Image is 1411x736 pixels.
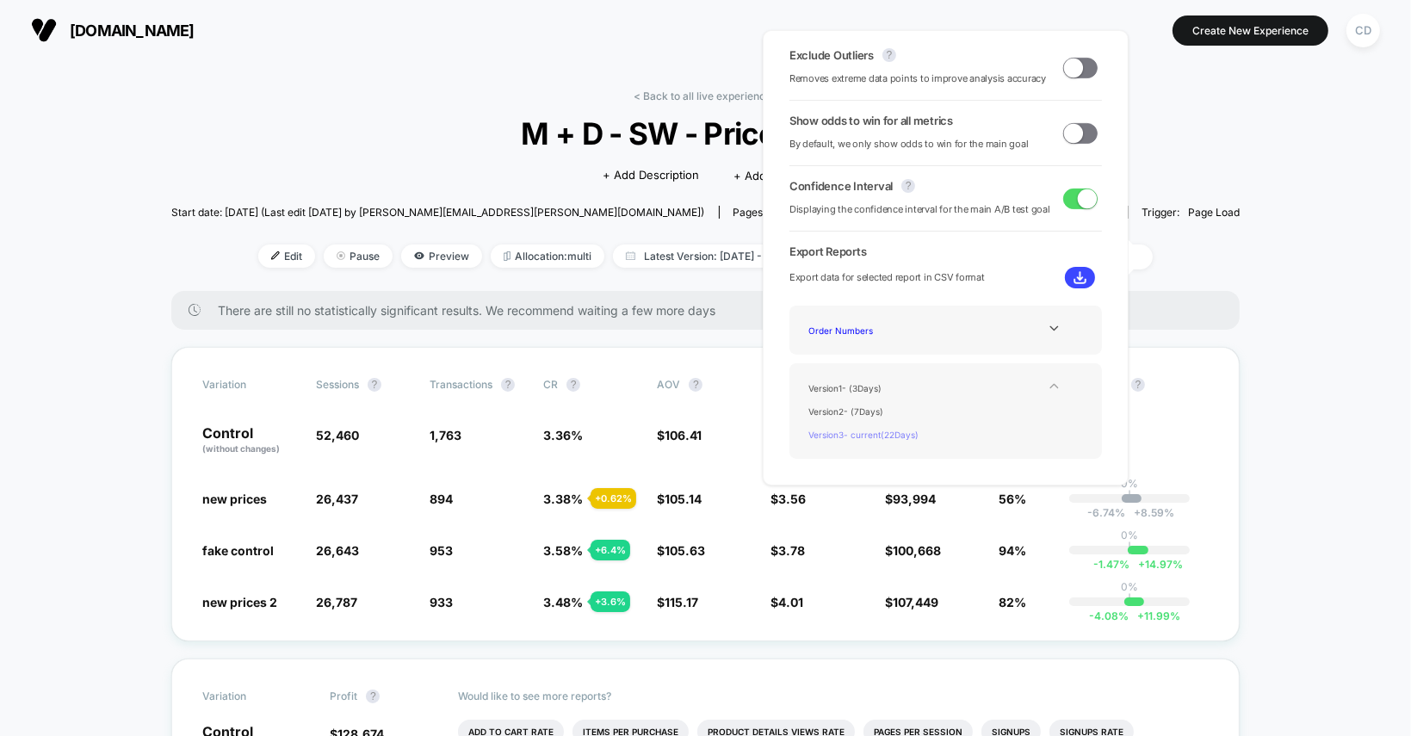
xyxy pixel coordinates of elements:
[1128,593,1131,606] p: |
[885,543,941,558] span: $
[171,206,704,219] span: Start date: [DATE] (Last edit [DATE] by [PERSON_NAME][EMAIL_ADDRESS][PERSON_NAME][DOMAIN_NAME])
[779,543,806,558] span: 3.78
[70,22,195,40] span: [DOMAIN_NAME]
[316,543,359,558] span: 26,643
[202,543,274,558] span: fake control
[789,269,985,286] span: Export data for selected report in CSV format
[1089,609,1129,622] span: -4.08 %
[1112,378,1207,392] span: CI
[430,543,453,558] span: 953
[802,319,940,342] div: Order Numbers
[1088,506,1126,519] span: -6.74 %
[543,428,583,442] span: 3.36 %
[802,376,940,399] div: Version 1 - ( 3 Days)
[1142,206,1240,219] div: Trigger:
[1138,558,1145,571] span: +
[271,251,280,260] img: edit
[316,492,358,506] span: 26,437
[316,428,359,442] span: 52,460
[430,595,453,609] span: 933
[324,244,393,268] span: Pause
[316,595,357,609] span: 26,787
[430,428,461,442] span: 1,763
[504,251,511,261] img: rebalance
[665,595,698,609] span: 115.17
[657,378,680,391] span: AOV
[366,690,380,703] button: ?
[657,492,702,506] span: $
[802,423,940,446] div: Version 3 - current ( 22 Days)
[779,492,807,506] span: 3.56
[802,399,940,423] div: Version 2 - ( 7 Days)
[543,543,583,558] span: 3.58 %
[665,492,702,506] span: 105.14
[657,428,702,442] span: $
[771,543,806,558] span: $
[634,90,777,102] a: < Back to all live experiences
[337,251,345,260] img: end
[566,378,580,392] button: ?
[491,244,604,268] span: Allocation: multi
[1137,609,1144,622] span: +
[591,488,636,509] div: + 0.62 %
[591,591,630,612] div: + 3.6 %
[893,492,936,506] span: 93,994
[202,443,280,454] span: (without changes)
[779,595,804,609] span: 4.01
[458,690,1209,702] p: Would like to see more reports?
[202,595,277,609] span: new prices 2
[1128,541,1131,554] p: |
[885,595,938,609] span: $
[430,378,492,391] span: Transactions
[613,244,828,268] span: Latest Version: [DATE] - [DATE]
[543,492,583,506] span: 3.38 %
[789,71,1046,87] span: Removes extreme data points to improve analysis accuracy
[591,540,630,560] div: + 6.4 %
[626,251,635,260] img: calendar
[225,115,1186,152] span: M + D - SW - Price test
[1093,558,1129,571] span: -1.47 %
[1121,580,1138,593] p: 0%
[789,244,1102,258] span: Export Reports
[202,690,297,703] span: Variation
[1188,206,1240,219] span: Page Load
[1346,14,1380,47] div: CD
[543,378,558,391] span: CR
[202,378,297,392] span: Variation
[218,303,1206,318] span: There are still no statistically significant results. We recommend waiting a few more days
[401,244,482,268] span: Preview
[771,595,804,609] span: $
[1341,13,1385,48] button: CD
[771,492,807,506] span: $
[893,543,941,558] span: 100,668
[1074,271,1086,284] img: download
[330,690,357,702] span: Profit
[501,378,515,392] button: ?
[202,492,267,506] span: new prices
[1173,15,1328,46] button: Create New Experience
[789,201,1050,218] span: Displaying the confidence interval for the main A/B test goal
[789,48,874,62] span: Exclude Outliers
[882,48,896,62] button: ?
[789,136,1029,152] span: By default, we only show odds to win for the main goal
[789,179,893,193] span: Confidence Interval
[258,244,315,268] span: Edit
[202,426,299,455] p: Control
[885,492,936,506] span: $
[368,378,381,392] button: ?
[26,16,200,44] button: [DOMAIN_NAME]
[733,206,819,219] div: Pages:
[1121,529,1138,541] p: 0%
[1129,558,1183,571] span: 14.97 %
[603,167,699,184] span: + Add Description
[31,17,57,43] img: Visually logo
[430,492,453,506] span: 894
[665,543,705,558] span: 105.63
[999,543,1026,558] span: 94%
[1126,506,1175,519] span: 8.59 %
[543,595,583,609] span: 3.48 %
[1129,609,1180,622] span: 11.99 %
[1112,430,1209,455] span: ---
[689,378,702,392] button: ?
[893,595,938,609] span: 107,449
